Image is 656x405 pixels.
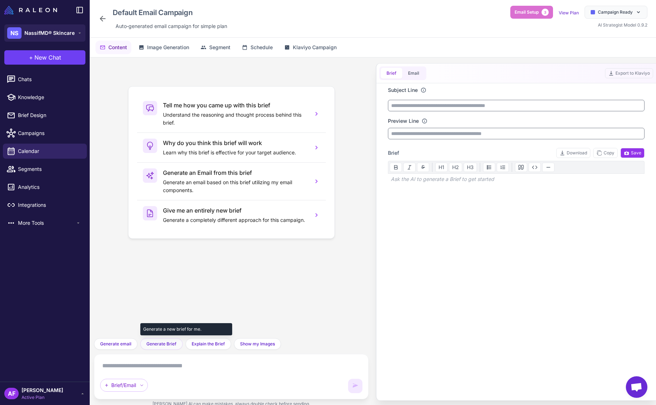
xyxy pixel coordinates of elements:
button: Email Setup3 [510,6,553,19]
p: Understand the reasoning and thought process behind this brief. [163,111,307,127]
button: Email [402,68,425,79]
span: Calendar [18,147,81,155]
span: Email Setup [515,9,539,15]
span: Segments [18,165,81,173]
span: New Chat [34,53,61,62]
span: Save [624,150,641,156]
span: Analytics [18,183,81,191]
a: Brief Design [3,108,87,123]
span: Auto‑generated email campaign for simple plan [116,22,227,30]
a: View Plan [559,10,579,15]
a: Analytics [3,180,87,195]
span: Chats [18,75,81,83]
button: Download [556,148,590,158]
label: Subject Line [388,86,418,94]
label: Preview Line [388,117,419,125]
div: Click to edit description [113,21,230,32]
button: Image Generation [134,41,193,54]
span: AI Strategist Model 0.9.2 [598,22,647,28]
button: H3 [464,163,477,172]
span: 3 [542,9,549,16]
p: Generate an email based on this brief utilizing my email components. [163,178,307,194]
span: Brief [388,149,399,157]
button: Content [95,41,131,54]
h3: Why do you think this brief will work [163,139,307,147]
span: Knowledge [18,93,81,101]
a: Chats [3,72,87,87]
span: Schedule [250,43,273,51]
h3: Generate an Email from this brief [163,168,307,177]
p: Learn why this brief is effective for your target audience. [163,149,307,157]
button: Explain the Brief [186,338,231,350]
button: Generate Brief [140,338,183,350]
span: Klaviyo Campaign [293,43,337,51]
span: Explain the Brief [192,341,225,347]
button: Copy [593,148,618,158]
span: More Tools [18,219,75,227]
span: Segment [209,43,230,51]
a: Raleon Logo [4,6,60,14]
span: Content [108,43,127,51]
button: H2 [449,163,462,172]
span: Brief Design [18,111,81,119]
div: Brief/Email [100,379,148,392]
span: + [29,53,33,62]
button: Klaviyo Campaign [280,41,341,54]
button: Segment [196,41,235,54]
span: Campaigns [18,129,81,137]
span: Image Generation [147,43,189,51]
span: Generate email [100,341,131,347]
span: Integrations [18,201,81,209]
span: Copy [596,150,614,156]
button: Generate email [94,338,137,350]
div: Click to edit campaign name [110,6,230,19]
a: Segments [3,162,87,177]
div: Ask the AI to generate a Brief to get started [388,174,645,185]
button: Schedule [238,41,277,54]
h3: Give me an entirely new brief [163,206,307,215]
span: NassifMD® Skincare [24,29,75,37]
span: Campaign Ready [598,9,633,15]
button: NSNassifMD® Skincare [4,24,85,42]
img: Raleon Logo [4,6,57,14]
p: Generate a completely different approach for this campaign. [163,216,307,224]
h3: Tell me how you came up with this brief [163,101,307,110]
span: Active Plan [22,394,63,401]
span: Generate Brief [146,341,177,347]
a: Open chat [626,376,647,398]
a: Calendar [3,144,87,159]
a: Integrations [3,197,87,213]
button: Save [620,148,645,158]
span: [PERSON_NAME] [22,386,63,394]
div: AF [4,388,19,399]
a: Campaigns [3,126,87,141]
a: Knowledge [3,90,87,105]
span: Show my Images [240,341,275,347]
button: H1 [435,163,448,172]
div: NS [7,27,22,39]
button: Brief [381,68,402,79]
button: Show my Images [234,338,281,350]
button: Export to Klaviyo [605,68,653,78]
button: +New Chat [4,50,85,65]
